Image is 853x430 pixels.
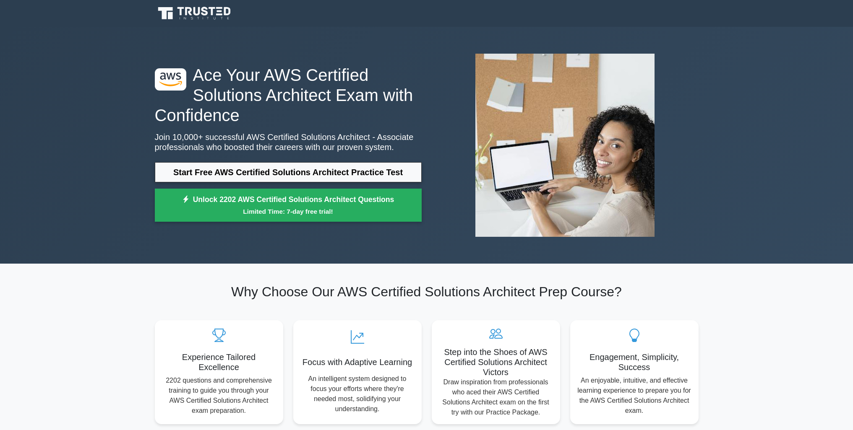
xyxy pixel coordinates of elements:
p: An intelligent system designed to focus your efforts where they're needed most, solidifying your ... [300,374,415,414]
p: Draw inspiration from professionals who aced their AWS Certified Solutions Architect exam on the ... [438,377,553,417]
a: Start Free AWS Certified Solutions Architect Practice Test [155,162,422,182]
p: 2202 questions and comprehensive training to guide you through your AWS Certified Solutions Archi... [162,376,277,416]
h5: Experience Tailored Excellence [162,352,277,372]
h2: Why Choose Our AWS Certified Solutions Architect Prep Course? [155,284,699,300]
a: Unlock 2202 AWS Certified Solutions Architect QuestionsLimited Time: 7-day free trial! [155,189,422,222]
p: An enjoyable, intuitive, and effective learning experience to prepare you for the AWS Certified S... [577,376,692,416]
h5: Focus with Adaptive Learning [300,357,415,367]
p: Join 10,000+ successful AWS Certified Solutions Architect - Associate professionals who boosted t... [155,132,422,152]
h5: Step into the Shoes of AWS Certified Solutions Architect Victors [438,347,553,377]
h1: Ace Your AWS Certified Solutions Architect Exam with Confidence [155,65,422,125]
h5: Engagement, Simplicity, Success [577,352,692,372]
small: Limited Time: 7-day free trial! [165,207,411,216]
